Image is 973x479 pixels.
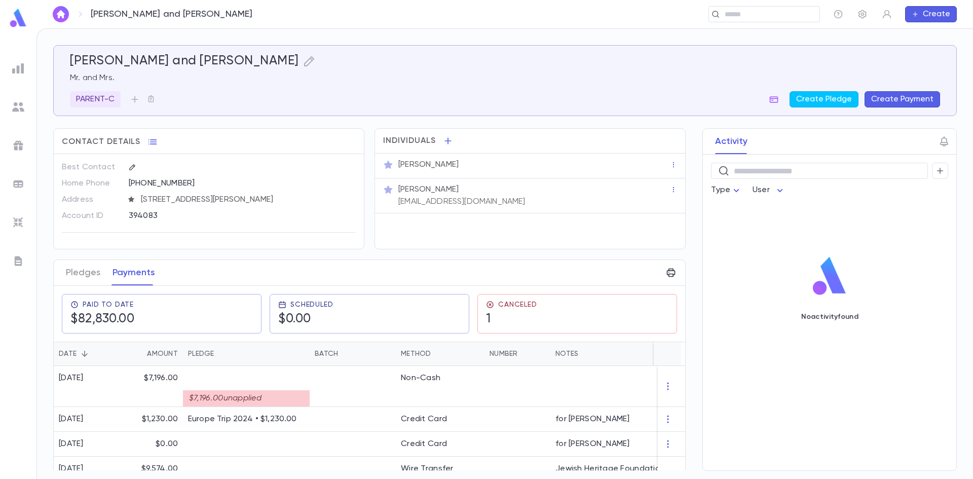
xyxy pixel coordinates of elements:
span: Individuals [383,136,436,146]
button: Create Pledge [790,91,858,107]
p: Best Contact [62,159,120,175]
h5: $82,830.00 [70,312,134,327]
p: Europe Trip 2024 • $1,230.00 [188,414,305,424]
p: $0.00 [156,439,178,449]
img: home_white.a664292cf8c1dea59945f0da9f25487c.svg [55,10,67,18]
p: Home Phone [62,175,120,192]
div: Amount [122,342,183,366]
p: Account ID [62,208,120,224]
button: Payments [113,260,155,285]
div: Method [401,342,431,366]
button: Sort [77,346,93,362]
h5: [PERSON_NAME] and [PERSON_NAME] [70,54,299,69]
div: for [PERSON_NAME] [555,414,630,424]
span: Scheduled [290,301,333,309]
span: Paid To Date [83,301,134,309]
p: PARENT-C [76,94,115,104]
div: Pledge [183,342,310,366]
img: students_grey.60c7aba0da46da39d6d829b817ac14fc.svg [12,101,24,113]
div: Notes [550,342,677,366]
div: Credit Card [401,414,447,424]
span: Contact Details [62,137,140,147]
button: Activity [715,129,747,154]
div: Non-Cash [401,373,440,383]
div: [DATE] [59,414,84,424]
div: Type [711,180,742,200]
p: $7,196.00 [144,373,178,383]
p: $9,574.00 [141,464,178,474]
div: Method [396,342,484,366]
span: [STREET_ADDRESS][PERSON_NAME] [137,195,357,205]
h5: $0.00 [278,312,333,327]
div: [DATE] [59,439,84,449]
div: User [753,180,786,200]
div: Jewish Heritage Foundation [555,464,665,474]
p: [PERSON_NAME] [398,185,459,195]
p: [PERSON_NAME] [398,160,459,170]
img: reports_grey.c525e4749d1bce6a11f5fe2a8de1b229.svg [12,62,24,75]
img: logo [809,256,850,297]
span: User [753,186,770,194]
button: Pledges [66,260,100,285]
p: [PERSON_NAME] and [PERSON_NAME] [91,9,253,20]
div: [DATE] [59,464,84,474]
img: campaigns_grey.99e729a5f7ee94e3726e6486bddda8f1.svg [12,139,24,152]
div: Wire Transfer [401,464,454,474]
div: 394083 [129,208,306,223]
div: Amount [147,342,178,366]
img: batches_grey.339ca447c9d9533ef1741baa751efc33.svg [12,178,24,190]
div: for [PERSON_NAME] [555,439,630,449]
img: letters_grey.7941b92b52307dd3b8a917253454ce1c.svg [12,255,24,267]
div: [DATE] [59,373,84,383]
button: Create Payment [865,91,940,107]
div: Pledge [188,342,214,366]
p: Address [62,192,120,208]
span: Canceled [498,301,537,309]
div: Credit Card [401,439,447,449]
div: Batch [310,342,396,366]
img: logo [8,8,28,28]
div: Batch [315,342,338,366]
img: imports_grey.530a8a0e642e233f2baf0ef88e8c9fcb.svg [12,216,24,229]
span: Type [711,186,730,194]
div: $7,196.00 unapplied [183,390,310,407]
div: [PHONE_NUMBER] [129,175,356,191]
div: Notes [555,342,578,366]
div: Date [59,342,77,366]
h5: 1 [486,312,537,327]
p: No activity found [801,313,858,321]
div: Number [490,342,518,366]
div: Number [484,342,550,366]
p: $1,230.00 [142,414,178,424]
button: Create [905,6,957,22]
div: PARENT-C [70,91,121,107]
div: Date [54,342,122,366]
p: [EMAIL_ADDRESS][DOMAIN_NAME] [398,197,525,207]
p: Mr. and Mrs. [70,73,940,83]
